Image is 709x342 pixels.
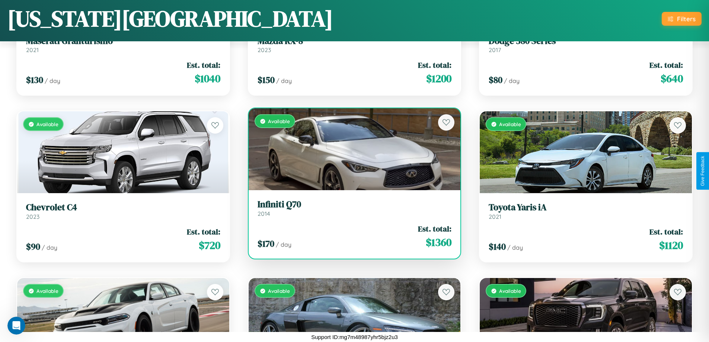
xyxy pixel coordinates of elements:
[268,288,290,294] span: Available
[26,46,39,54] span: 2021
[504,77,520,84] span: / day
[489,36,683,54] a: Dodge 580 Series2017
[26,36,220,54] a: Maserati Granturismo2021
[418,223,451,234] span: Est. total:
[276,241,291,248] span: / day
[26,74,43,86] span: $ 130
[42,244,57,251] span: / day
[489,202,683,220] a: Toyota Yaris iA2021
[649,60,683,70] span: Est. total:
[36,121,58,127] span: Available
[258,36,452,54] a: Mazda RX-82023
[499,288,521,294] span: Available
[489,213,501,220] span: 2021
[45,77,60,84] span: / day
[258,237,274,250] span: $ 170
[26,213,39,220] span: 2023
[7,317,25,335] iframe: Intercom live chat
[311,332,398,342] p: Support ID: mg7m48987yhr5bjz2u3
[258,74,275,86] span: $ 150
[187,226,220,237] span: Est. total:
[199,238,220,253] span: $ 720
[426,235,451,250] span: $ 1360
[507,244,523,251] span: / day
[258,199,452,217] a: Infiniti Q702014
[489,74,502,86] span: $ 80
[195,71,220,86] span: $ 1040
[677,15,696,23] div: Filters
[659,238,683,253] span: $ 1120
[489,46,501,54] span: 2017
[258,199,452,210] h3: Infiniti Q70
[499,121,521,127] span: Available
[649,226,683,237] span: Est. total:
[418,60,451,70] span: Est. total:
[661,71,683,86] span: $ 640
[258,210,270,217] span: 2014
[489,240,506,253] span: $ 140
[489,202,683,213] h3: Toyota Yaris iA
[268,118,290,124] span: Available
[700,156,705,186] div: Give Feedback
[258,46,271,54] span: 2023
[26,202,220,213] h3: Chevrolet C4
[662,12,702,26] button: Filters
[26,202,220,220] a: Chevrolet C42023
[26,240,40,253] span: $ 90
[426,71,451,86] span: $ 1200
[7,3,333,34] h1: [US_STATE][GEOGRAPHIC_DATA]
[276,77,292,84] span: / day
[187,60,220,70] span: Est. total:
[36,288,58,294] span: Available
